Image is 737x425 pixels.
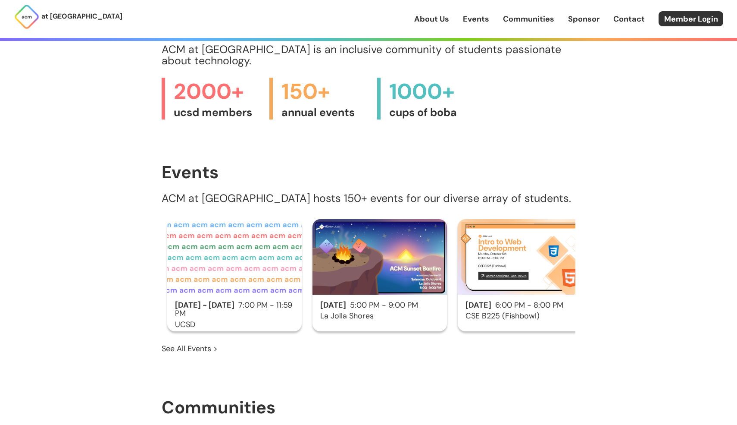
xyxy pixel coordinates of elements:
[281,78,368,106] span: 150+
[389,106,476,120] span: cups of boba
[167,321,302,329] h3: UCSD
[568,13,600,25] a: Sponsor
[162,44,575,66] p: ACM at [GEOGRAPHIC_DATA] is an inclusive community of students passionate about technology.
[162,193,575,204] p: ACM at [GEOGRAPHIC_DATA] hosts 150+ events for our diverse array of students.
[162,398,575,417] h1: Communities
[14,4,40,30] img: ACM Logo
[162,163,575,182] h1: Events
[312,301,447,310] h2: 5:00 PM - 9:00 PM
[41,11,122,22] p: at [GEOGRAPHIC_DATA]
[458,219,592,295] img: Intro to Web Development (HTML & CSS)
[312,219,447,295] img: ACM Sunset Bonfire
[659,11,723,26] a: Member Login
[613,13,645,25] a: Contact
[458,301,592,310] h2: 6:00 PM - 8:00 PM
[389,78,476,106] span: 1000+
[174,106,261,120] span: ucsd members
[175,300,234,310] span: [DATE] - [DATE]
[414,13,449,25] a: About Us
[167,219,302,295] img: ACM Fall 2025 Census
[465,300,491,310] span: [DATE]
[463,13,489,25] a: Events
[14,4,122,30] a: at [GEOGRAPHIC_DATA]
[312,312,447,321] h3: La Jolla Shores
[320,300,346,310] span: [DATE]
[167,301,302,318] h2: 7:00 PM - 11:59 PM
[162,343,218,354] a: See All Events >
[174,78,261,106] span: 2000+
[458,312,592,321] h3: CSE B225 (Fishbowl)
[503,13,554,25] a: Communities
[281,106,368,120] span: annual events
